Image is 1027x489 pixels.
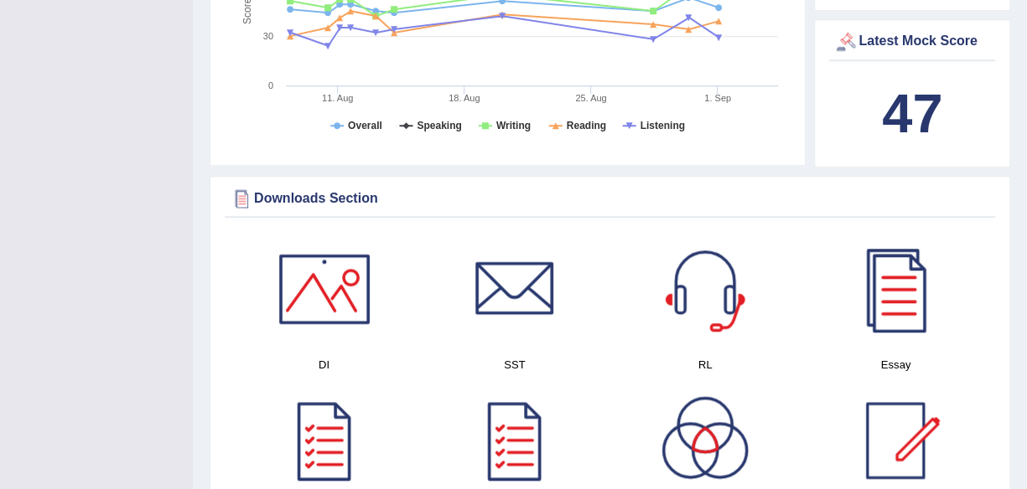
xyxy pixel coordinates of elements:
text: 0 [268,80,273,90]
h4: SST [428,356,601,373]
tspan: 11. Aug [322,93,353,103]
text: 30 [263,31,273,41]
tspan: Writing [496,120,531,131]
tspan: Speaking [417,120,461,131]
tspan: Reading [567,120,606,131]
div: Latest Mock Score [833,29,991,54]
div: Downloads Section [229,186,991,211]
tspan: 25. Aug [575,93,606,103]
h4: Essay [809,356,983,373]
tspan: 18. Aug [449,93,480,103]
tspan: Overall [348,120,382,131]
h4: RL [619,356,792,373]
h4: DI [237,356,411,373]
b: 47 [882,83,942,144]
tspan: 1. Sep [704,93,731,103]
tspan: Listening [641,120,685,131]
